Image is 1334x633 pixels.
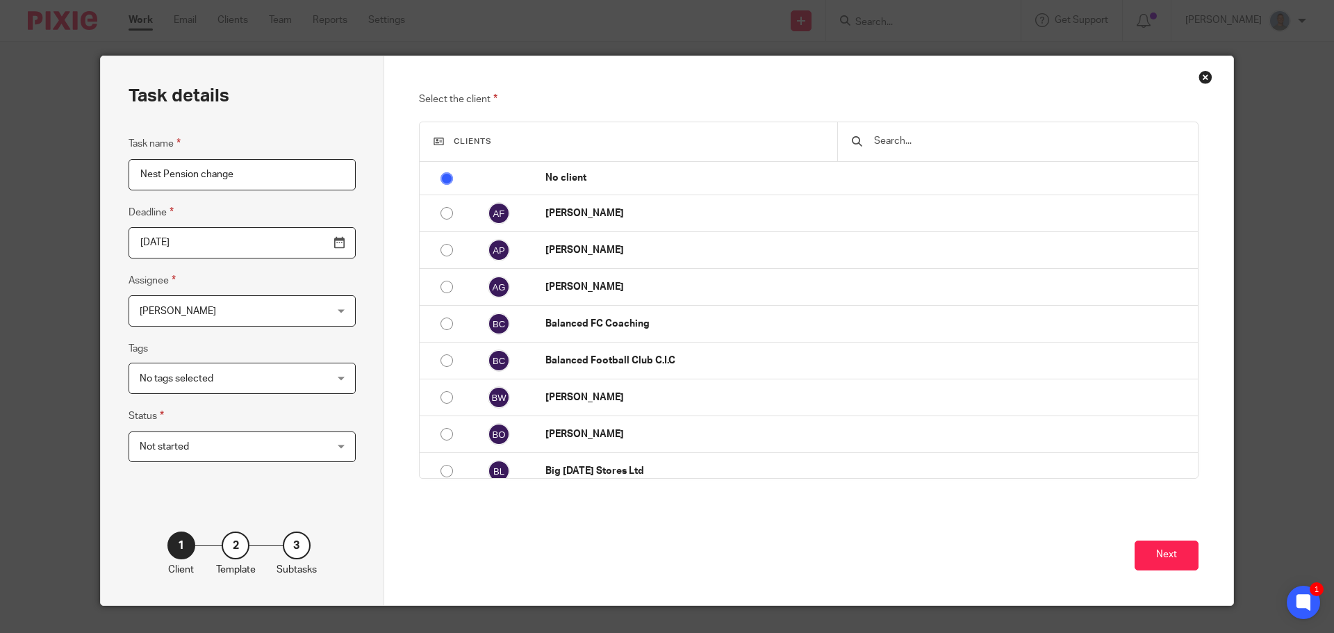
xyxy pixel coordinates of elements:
div: 1 [167,532,195,559]
img: svg%3E [488,202,510,224]
p: Big [DATE] Stores Ltd [545,464,1191,478]
h2: Task details [129,84,229,108]
span: No tags selected [140,374,213,384]
p: No client [545,171,1191,185]
img: svg%3E [488,276,510,298]
label: Deadline [129,204,174,220]
p: [PERSON_NAME] [545,243,1191,257]
p: Select the client [419,91,1199,108]
div: 1 [1310,582,1324,596]
p: Balanced FC Coaching [545,317,1191,331]
div: Close this dialog window [1199,70,1212,84]
input: Task name [129,159,356,190]
img: svg%3E [488,313,510,335]
p: [PERSON_NAME] [545,280,1191,294]
label: Task name [129,135,181,151]
img: svg%3E [488,350,510,372]
p: Balanced Football Club C.I.C [545,354,1191,368]
div: 3 [283,532,311,559]
span: Clients [454,138,492,145]
img: svg%3E [488,386,510,409]
p: [PERSON_NAME] [545,427,1191,441]
p: [PERSON_NAME] [545,391,1191,404]
label: Status [129,408,164,424]
input: Pick a date [129,227,356,258]
input: Search... [873,133,1184,149]
span: Not started [140,442,189,452]
img: svg%3E [488,239,510,261]
img: svg%3E [488,460,510,482]
div: 2 [222,532,249,559]
p: Client [168,563,194,577]
label: Assignee [129,272,176,288]
label: Tags [129,342,148,356]
span: [PERSON_NAME] [140,306,216,316]
p: [PERSON_NAME] [545,206,1191,220]
img: svg%3E [488,423,510,445]
button: Next [1135,541,1199,570]
p: Subtasks [277,563,317,577]
p: Template [216,563,256,577]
